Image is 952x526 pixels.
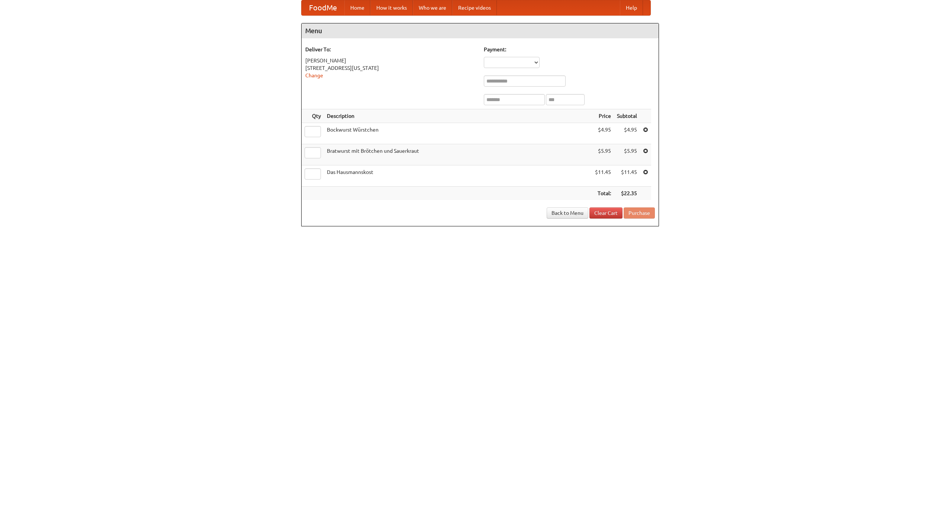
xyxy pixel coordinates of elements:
[302,109,324,123] th: Qty
[624,207,655,219] button: Purchase
[614,109,640,123] th: Subtotal
[370,0,413,15] a: How it works
[324,123,592,144] td: Bockwurst Würstchen
[305,57,476,64] div: [PERSON_NAME]
[592,144,614,165] td: $5.95
[592,109,614,123] th: Price
[589,207,623,219] a: Clear Cart
[592,123,614,144] td: $4.95
[614,187,640,200] th: $22.35
[324,165,592,187] td: Das Hausmannskost
[592,187,614,200] th: Total:
[305,64,476,72] div: [STREET_ADDRESS][US_STATE]
[344,0,370,15] a: Home
[592,165,614,187] td: $11.45
[302,23,659,38] h4: Menu
[324,144,592,165] td: Bratwurst mit Brötchen und Sauerkraut
[302,0,344,15] a: FoodMe
[305,72,323,78] a: Change
[614,144,640,165] td: $5.95
[620,0,643,15] a: Help
[547,207,588,219] a: Back to Menu
[614,165,640,187] td: $11.45
[305,46,476,53] h5: Deliver To:
[484,46,655,53] h5: Payment:
[452,0,497,15] a: Recipe videos
[324,109,592,123] th: Description
[614,123,640,144] td: $4.95
[413,0,452,15] a: Who we are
